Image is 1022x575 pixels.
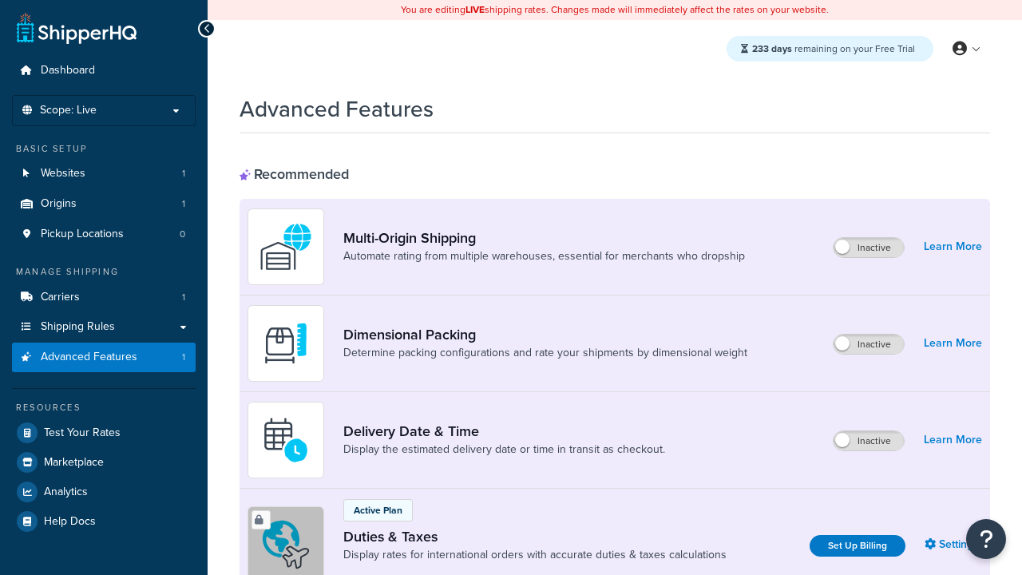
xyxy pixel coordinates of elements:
[182,291,185,304] span: 1
[12,220,196,249] a: Pickup Locations0
[182,197,185,211] span: 1
[41,64,95,77] span: Dashboard
[258,412,314,468] img: gfkeb5ejjkALwAAAABJRU5ErkJggg==
[12,56,196,85] a: Dashboard
[343,547,727,563] a: Display rates for international orders with accurate duties & taxes calculations
[12,159,196,188] li: Websites
[834,335,904,354] label: Inactive
[343,326,747,343] a: Dimensional Packing
[41,167,85,180] span: Websites
[240,93,434,125] h1: Advanced Features
[924,236,982,258] a: Learn More
[924,332,982,355] a: Learn More
[924,429,982,451] a: Learn More
[343,248,745,264] a: Automate rating from multiple warehouses, essential for merchants who dropship
[343,229,745,247] a: Multi-Origin Shipping
[343,345,747,361] a: Determine packing configurations and rate your shipments by dimensional weight
[258,219,314,275] img: WatD5o0RtDAAAAAElFTkSuQmCC
[12,283,196,312] a: Carriers1
[12,418,196,447] a: Test Your Rates
[12,448,196,477] a: Marketplace
[41,291,80,304] span: Carriers
[44,486,88,499] span: Analytics
[180,228,185,241] span: 0
[12,478,196,506] a: Analytics
[465,2,485,17] b: LIVE
[354,503,402,517] p: Active Plan
[12,343,196,372] a: Advanced Features1
[258,315,314,371] img: DTVBYsAAAAAASUVORK5CYII=
[44,515,96,529] span: Help Docs
[12,189,196,219] li: Origins
[41,197,77,211] span: Origins
[182,167,185,180] span: 1
[12,507,196,536] a: Help Docs
[834,238,904,257] label: Inactive
[834,431,904,450] label: Inactive
[343,528,727,545] a: Duties & Taxes
[40,104,97,117] span: Scope: Live
[752,42,915,56] span: remaining on your Free Trial
[343,442,665,458] a: Display the estimated delivery date or time in transit as checkout.
[12,189,196,219] a: Origins1
[752,42,792,56] strong: 233 days
[44,426,121,440] span: Test Your Rates
[343,422,665,440] a: Delivery Date & Time
[925,533,982,556] a: Settings
[182,351,185,364] span: 1
[41,320,115,334] span: Shipping Rules
[966,519,1006,559] button: Open Resource Center
[41,228,124,241] span: Pickup Locations
[41,351,137,364] span: Advanced Features
[12,265,196,279] div: Manage Shipping
[240,165,349,183] div: Recommended
[12,159,196,188] a: Websites1
[12,343,196,372] li: Advanced Features
[12,401,196,414] div: Resources
[12,283,196,312] li: Carriers
[44,456,104,470] span: Marketplace
[12,220,196,249] li: Pickup Locations
[12,312,196,342] a: Shipping Rules
[810,535,905,557] a: Set Up Billing
[12,142,196,156] div: Basic Setup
